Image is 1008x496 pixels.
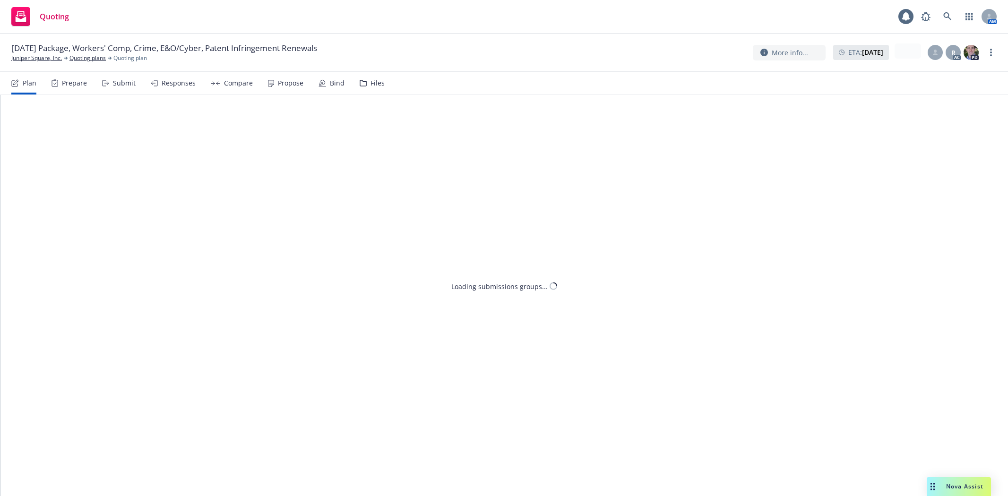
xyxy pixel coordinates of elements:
[927,477,939,496] div: Drag to move
[946,482,983,490] span: Nova Assist
[224,79,253,87] div: Compare
[113,79,136,87] div: Submit
[113,54,147,62] span: Quoting plan
[951,48,956,58] span: R
[23,79,36,87] div: Plan
[11,54,62,62] a: Juniper Square, Inc.
[370,79,385,87] div: Files
[40,13,69,20] span: Quoting
[451,281,548,291] div: Loading submissions groups...
[8,3,73,30] a: Quoting
[69,54,106,62] a: Quoting plans
[62,79,87,87] div: Prepare
[772,48,808,58] span: More info...
[753,45,826,60] button: More info...
[964,45,979,60] img: photo
[938,7,957,26] a: Search
[927,477,991,496] button: Nova Assist
[11,43,317,54] span: [DATE] Package, Workers' Comp, Crime, E&O/Cyber, Patent Infringement Renewals
[960,7,979,26] a: Switch app
[916,7,935,26] a: Report a Bug
[278,79,303,87] div: Propose
[862,48,883,57] strong: [DATE]
[985,47,997,58] a: more
[162,79,196,87] div: Responses
[848,47,883,57] span: ETA :
[330,79,345,87] div: Bind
